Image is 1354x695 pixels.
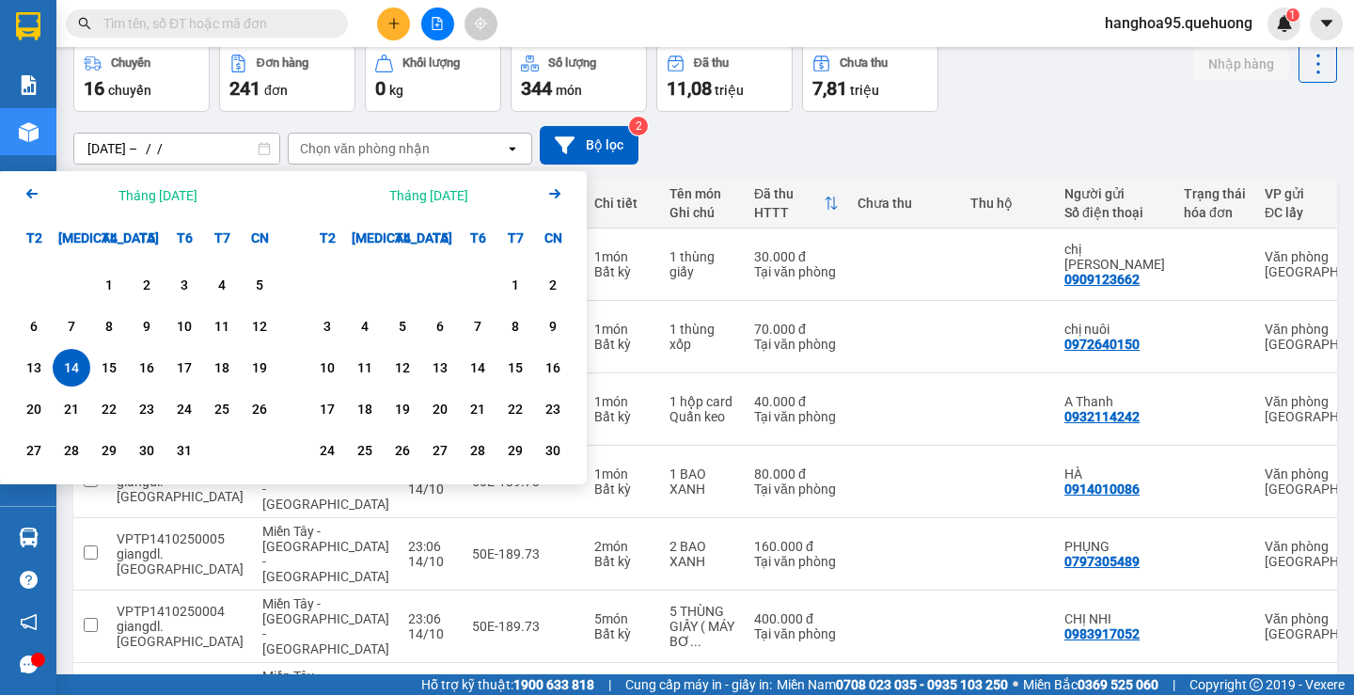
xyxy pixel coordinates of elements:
div: giangdl.quehuong [117,546,244,577]
div: 25 [352,439,378,462]
div: giangdl.quehuong [117,474,244,504]
div: Choose Thứ Bảy, tháng 11 8 2025. It's available. [496,308,534,345]
div: Choose Thứ Tư, tháng 11 19 2025. It's available. [384,390,421,428]
div: Tháng [DATE] [389,186,468,205]
div: 4 [209,274,235,296]
div: Choose Thứ Sáu, tháng 11 28 2025. It's available. [459,432,496,469]
span: 344 [521,77,552,100]
span: plus [387,17,401,30]
div: Choose Thứ Hai, tháng 11 24 2025. It's available. [308,432,346,469]
div: Tại văn phòng [754,554,839,569]
div: 15 [96,356,122,379]
button: Previous month. [21,182,43,208]
div: T2 [308,219,346,257]
div: Đơn hàng [257,56,308,70]
div: Choose Thứ Năm, tháng 10 9 2025. It's available. [128,308,165,345]
div: Choose Chủ Nhật, tháng 11 16 2025. It's available. [534,349,572,387]
div: 31 [171,439,197,462]
span: Miền Bắc [1023,674,1158,695]
div: Bất kỳ [594,554,651,569]
div: 30.000 đ [754,249,839,264]
div: HTTT [754,205,824,220]
div: A Thanh [1064,394,1165,409]
img: warehouse-icon [19,528,39,547]
div: 50E-189.73 [472,546,575,561]
div: chị nuôi [1064,322,1165,337]
div: Choose Thứ Ba, tháng 10 7 2025. It's available. [53,308,90,345]
div: Chọn văn phòng nhận [300,139,430,158]
div: Choose Thứ Năm, tháng 10 16 2025. It's available. [128,349,165,387]
div: Tại văn phòng [754,337,839,352]
div: T7 [203,219,241,257]
span: caret-down [1318,15,1335,32]
div: Choose Thứ Bảy, tháng 10 18 2025. It's available. [203,349,241,387]
div: 8 [96,315,122,338]
div: VPTP1410250005 [117,531,244,546]
div: T2 [15,219,53,257]
div: 14 [58,356,85,379]
div: 2 BAO XANH [669,539,735,569]
div: Thu hộ [970,196,1046,211]
div: Choose Thứ Sáu, tháng 10 3 2025. It's available. [165,266,203,304]
div: Choose Thứ Bảy, tháng 10 11 2025. It's available. [203,308,241,345]
div: Tại văn phòng [754,264,839,279]
div: 14 [464,356,491,379]
div: 1 [502,274,528,296]
span: chuyến [108,83,151,98]
span: 16 [84,77,104,100]
div: Tên món [669,186,735,201]
div: 50E-189.73 [472,619,575,634]
div: 1 BAO XANH [669,466,735,497]
div: 1 món [594,394,651,409]
div: 0983917052 [1064,626,1140,641]
div: HÀ [1064,466,1165,482]
div: Choose Chủ Nhật, tháng 11 23 2025. It's available. [534,390,572,428]
button: plus [377,8,410,40]
div: 13 [427,356,453,379]
div: T4 [90,219,128,257]
span: Miền Tây - [GEOGRAPHIC_DATA] - [GEOGRAPHIC_DATA] [262,596,389,656]
div: Choose Thứ Bảy, tháng 11 29 2025. It's available. [496,432,534,469]
div: T5 [421,219,459,257]
div: chị hà [1064,242,1165,272]
div: 23:06 [408,611,453,626]
span: message [20,656,38,673]
div: 2 [134,274,160,296]
span: Miền Nam [777,674,1008,695]
div: 14/10 [408,554,453,569]
div: Tại văn phòng [754,482,839,497]
button: Chuyến16chuyến [73,44,210,112]
img: warehouse-icon [19,122,39,142]
div: Bất kỳ [594,626,651,641]
div: Choose Thứ Bảy, tháng 11 1 2025. It's available. [496,266,534,304]
div: 11 [209,315,235,338]
div: 23 [540,398,566,420]
img: icon-new-feature [1276,15,1293,32]
div: PHỤNG [1064,539,1165,554]
svg: Arrow Left [21,182,43,205]
span: search [78,17,91,30]
div: 0914010086 [1064,482,1140,497]
th: Toggle SortBy [745,179,848,229]
span: file-add [431,17,444,30]
span: kg [389,83,403,98]
div: hóa đơn [1184,205,1246,220]
button: Đã thu11,08 triệu [656,44,793,112]
div: Choose Thứ Bảy, tháng 10 25 2025. It's available. [203,390,241,428]
button: Chưa thu7,81 triệu [802,44,938,112]
div: 17 [171,356,197,379]
div: Choose Thứ Năm, tháng 11 20 2025. It's available. [421,390,459,428]
div: Choose Thứ Năm, tháng 11 13 2025. It's available. [421,349,459,387]
div: 7 [464,315,491,338]
div: CN [534,219,572,257]
div: Số điện thoại [1064,205,1165,220]
div: 11 [352,356,378,379]
button: caret-down [1310,8,1343,40]
div: 19 [389,398,416,420]
div: 10 [314,356,340,379]
span: | [608,674,611,695]
span: 1 [1289,8,1296,22]
div: Selected start date. Thứ Ba, tháng 10 14 2025. It's available. [53,349,90,387]
div: Bất kỳ [594,264,651,279]
div: Ghi chú [669,205,735,220]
